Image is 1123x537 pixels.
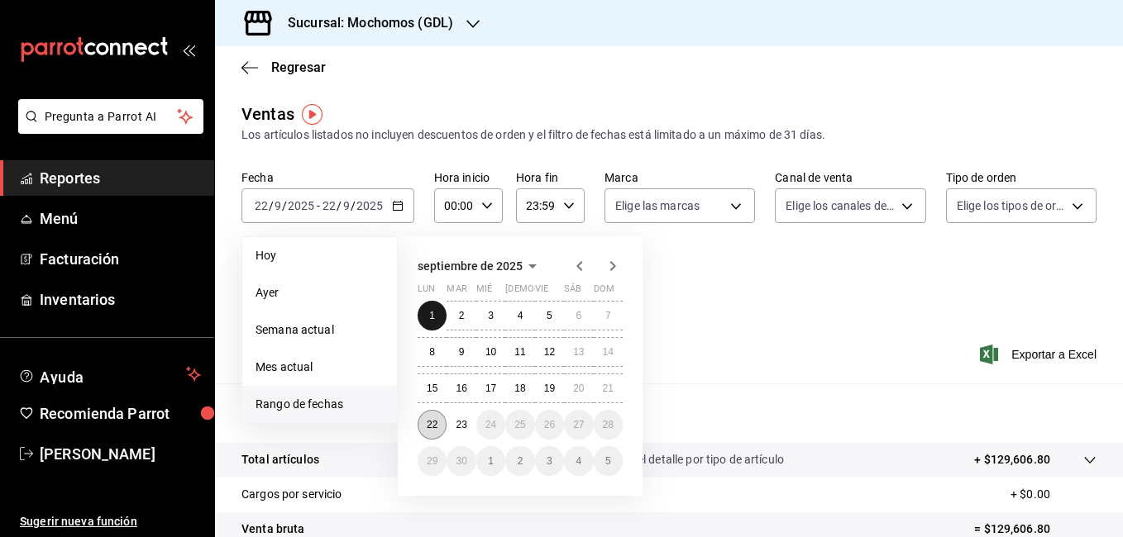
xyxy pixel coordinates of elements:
[535,301,564,330] button: 5 de septiembre de 2025
[459,310,465,321] abbr: 2 de septiembre de 2025
[418,256,542,276] button: septiembre de 2025
[447,283,466,301] abbr: martes
[40,207,201,230] span: Menú
[40,443,201,465] span: [PERSON_NAME]
[576,310,581,321] abbr: 6 de septiembre de 2025
[241,126,1097,144] div: Los artículos listados no incluyen descuentos de orden y el filtro de fechas está limitado a un m...
[429,346,435,358] abbr: 8 de septiembre de 2025
[282,199,287,212] span: /
[535,337,564,367] button: 12 de septiembre de 2025
[456,419,466,430] abbr: 23 de septiembre de 2025
[241,102,294,126] div: Ventas
[40,364,179,384] span: Ayuda
[505,410,534,440] button: 25 de septiembre de 2025
[287,199,315,212] input: ----
[476,446,505,476] button: 1 de octubre de 2025
[476,337,505,367] button: 10 de septiembre de 2025
[573,346,584,358] abbr: 13 de septiembre de 2025
[269,199,274,212] span: /
[485,419,496,430] abbr: 24 de septiembre de 2025
[485,383,496,394] abbr: 17 de septiembre de 2025
[254,199,269,212] input: --
[535,283,548,301] abbr: viernes
[594,301,623,330] button: 7 de septiembre de 2025
[356,199,384,212] input: ----
[946,172,1097,183] label: Tipo de orden
[434,172,503,183] label: Hora inicio
[40,288,201,311] span: Inventarios
[459,346,465,358] abbr: 9 de septiembre de 2025
[547,310,552,321] abbr: 5 de septiembre de 2025
[427,383,437,394] abbr: 15 de septiembre de 2025
[488,455,494,467] abbr: 1 de octubre de 2025
[535,446,564,476] button: 3 de octubre de 2025
[456,455,466,467] abbr: 30 de septiembre de 2025
[447,337,475,367] button: 9 de septiembre de 2025
[605,172,755,183] label: Marca
[564,283,581,301] abbr: sábado
[274,199,282,212] input: --
[256,321,384,339] span: Semana actual
[447,446,475,476] button: 30 de septiembre de 2025
[256,396,384,413] span: Rango de fechas
[564,446,593,476] button: 4 de octubre de 2025
[427,455,437,467] abbr: 29 de septiembre de 2025
[427,419,437,430] abbr: 22 de septiembre de 2025
[573,419,584,430] abbr: 27 de septiembre de 2025
[605,310,611,321] abbr: 7 de septiembre de 2025
[476,283,492,301] abbr: miércoles
[1011,486,1097,503] p: + $0.00
[40,167,201,189] span: Reportes
[603,383,614,394] abbr: 21 de septiembre de 2025
[476,301,505,330] button: 3 de septiembre de 2025
[514,419,525,430] abbr: 25 de septiembre de 2025
[564,301,593,330] button: 6 de septiembre de 2025
[594,373,623,403] button: 21 de septiembre de 2025
[505,373,534,403] button: 18 de septiembre de 2025
[603,346,614,358] abbr: 14 de septiembre de 2025
[544,383,555,394] abbr: 19 de septiembre de 2025
[564,373,593,403] button: 20 de septiembre de 2025
[337,199,342,212] span: /
[594,410,623,440] button: 28 de septiembre de 2025
[983,345,1097,364] button: Exportar a Excel
[241,451,319,468] p: Total artículos
[514,346,525,358] abbr: 11 de septiembre de 2025
[476,410,505,440] button: 24 de septiembre de 2025
[241,486,342,503] p: Cargos por servicio
[535,410,564,440] button: 26 de septiembre de 2025
[535,373,564,403] button: 19 de septiembre de 2025
[516,172,585,183] label: Hora fin
[957,197,1066,214] span: Elige los tipos de orden
[45,108,178,126] span: Pregunta a Parrot AI
[514,383,525,394] abbr: 18 de septiembre de 2025
[429,310,435,321] abbr: 1 de septiembre de 2025
[12,120,203,137] a: Pregunta a Parrot AI
[544,346,555,358] abbr: 12 de septiembre de 2025
[256,247,384,264] span: Hoy
[505,337,534,367] button: 11 de septiembre de 2025
[256,284,384,302] span: Ayer
[418,259,523,273] span: septiembre de 2025
[974,451,1050,468] p: + $129,606.80
[275,13,453,33] h3: Sucursal: Mochomos (GDL)
[576,455,581,467] abbr: 4 de octubre de 2025
[615,197,700,214] span: Elige las marcas
[322,199,337,212] input: --
[505,301,534,330] button: 4 de septiembre de 2025
[447,373,475,403] button: 16 de septiembre de 2025
[518,310,523,321] abbr: 4 de septiembre de 2025
[40,402,201,425] span: Recomienda Parrot
[447,301,475,330] button: 2 de septiembre de 2025
[302,104,323,125] img: Tooltip marker
[594,337,623,367] button: 14 de septiembre de 2025
[271,59,326,75] span: Regresar
[418,337,447,367] button: 8 de septiembre de 2025
[603,419,614,430] abbr: 28 de septiembre de 2025
[447,410,475,440] button: 23 de septiembre de 2025
[456,383,466,394] abbr: 16 de septiembre de 2025
[518,455,523,467] abbr: 2 de octubre de 2025
[476,373,505,403] button: 17 de septiembre de 2025
[418,283,435,301] abbr: lunes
